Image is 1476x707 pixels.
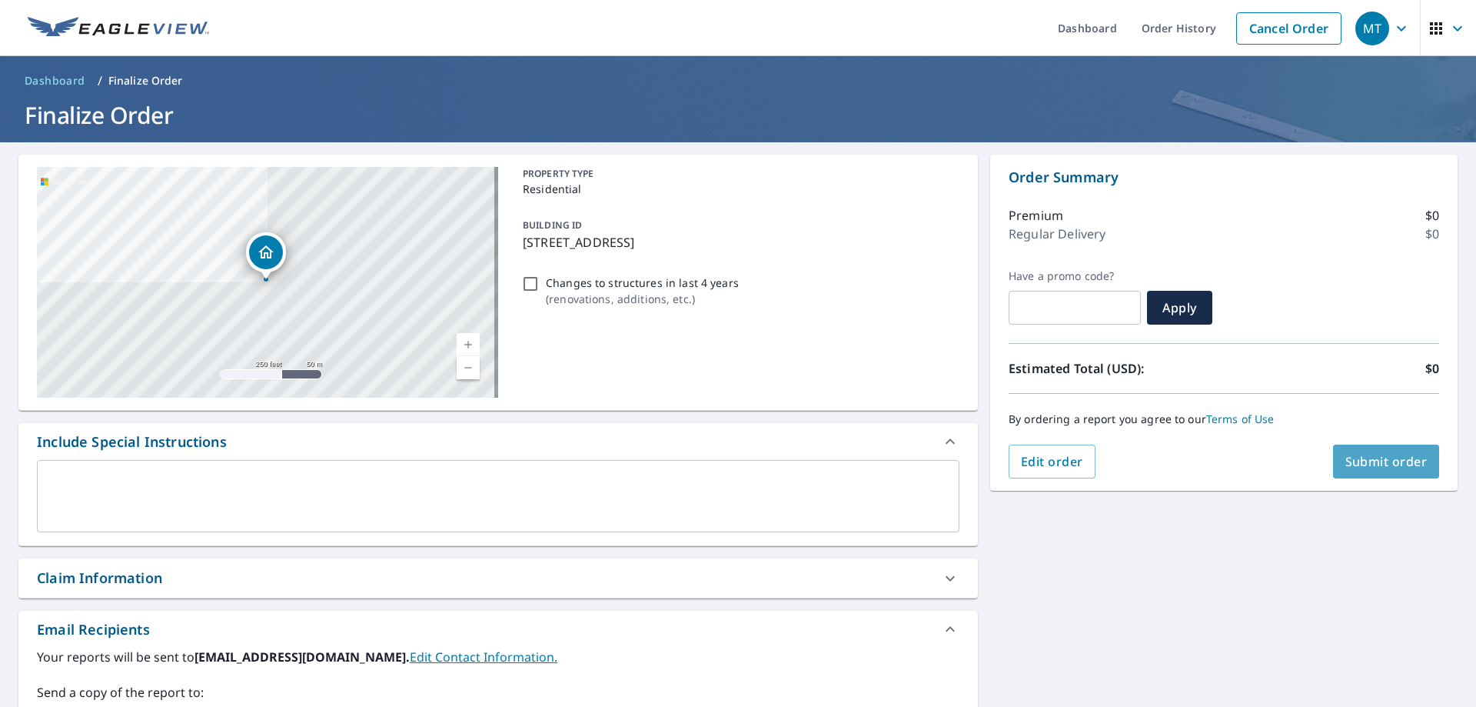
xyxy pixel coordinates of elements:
[1009,225,1105,243] p: Regular Delivery
[108,73,183,88] p: Finalize Order
[410,649,557,665] a: EditContactInfo
[523,167,953,181] p: PROPERTY TYPE
[1206,412,1275,426] a: Terms of Use
[194,649,410,665] b: [EMAIL_ADDRESS][DOMAIN_NAME].
[546,275,739,291] p: Changes to structures in last 4 years
[1333,445,1440,479] button: Submit order
[1009,445,1095,479] button: Edit order
[18,68,1458,93] nav: breadcrumb
[18,99,1458,131] h1: Finalize Order
[1236,12,1341,45] a: Cancel Order
[1355,12,1389,45] div: MT
[546,291,739,307] p: ( renovations, additions, etc. )
[246,232,286,280] div: Dropped pin, building 1, Residential property, 99 Deerfield Ln Oak Ridge, TN 37830
[1345,453,1428,470] span: Submit order
[18,423,978,460] div: Include Special Instructions
[457,356,480,379] a: Current Level 17, Zoom Out
[18,68,91,93] a: Dashboard
[523,233,953,252] p: [STREET_ADDRESS]
[1021,453,1083,470] span: Edit order
[1425,225,1439,243] p: $0
[523,218,582,232] p: BUILDING ID
[98,72,102,90] li: /
[457,333,480,356] a: Current Level 17, Zoom In
[1425,359,1439,378] p: $0
[1009,167,1439,188] p: Order Summary
[18,559,978,598] div: Claim Information
[37,432,227,452] div: Include Special Instructions
[37,683,959,702] label: Send a copy of the report to:
[1009,359,1224,378] p: Estimated Total (USD):
[1009,412,1439,426] p: By ordering a report you agree to our
[1147,291,1212,325] button: Apply
[1009,269,1141,283] label: Have a promo code?
[1425,206,1439,225] p: $0
[1009,206,1063,225] p: Premium
[1159,299,1200,316] span: Apply
[18,611,978,648] div: Email Recipients
[37,619,150,640] div: Email Recipients
[37,568,162,589] div: Claim Information
[25,73,85,88] span: Dashboard
[28,17,209,40] img: EV Logo
[37,648,959,666] label: Your reports will be sent to
[523,181,953,197] p: Residential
